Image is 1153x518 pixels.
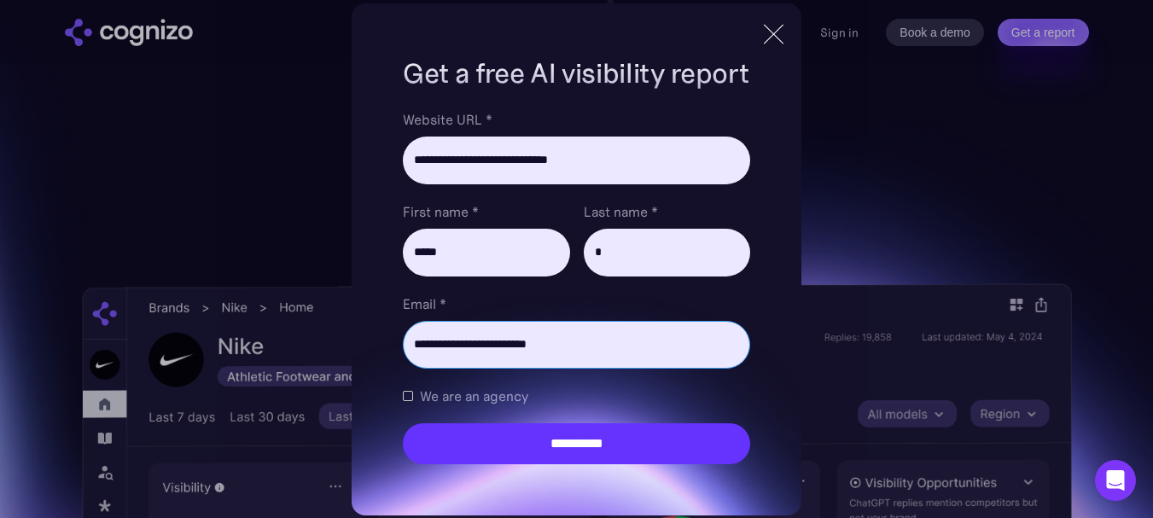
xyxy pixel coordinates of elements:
[1095,460,1136,501] div: Open Intercom Messenger
[584,201,750,222] label: Last name *
[403,55,749,92] h1: Get a free AI visibility report
[403,109,749,130] label: Website URL *
[403,294,749,314] label: Email *
[403,109,749,464] form: Brand Report Form
[420,386,528,406] span: We are an agency
[403,201,569,222] label: First name *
